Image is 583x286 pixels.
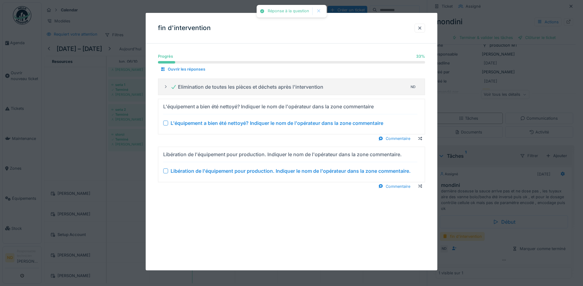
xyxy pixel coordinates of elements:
summary: Libération de l'équipement pour production. Indiquer le nom de l'opérateur dans la zone commentai... [161,149,422,179]
div: Elimination de toutes les pièces et déchets après l'intervention [171,83,323,91]
div: Progrès [158,53,173,59]
div: ND [409,83,417,91]
div: Libération de l'équipement pour production. Indiquer le nom de l'opérateur dans la zone commentaire. [163,150,402,158]
div: L'équipement a bien été nettoyé? Indiquer le nom de l'opérateur dans la zone commentaire [163,103,374,110]
h3: fin d'intervention [158,24,211,32]
div: Libération de l'équipement pour production. Indiquer le nom de l'opérateur dans la zone commentaire. [171,167,411,174]
summary: Elimination de toutes les pièces et déchets après l'interventionND [161,81,422,93]
div: L'équipement a bien été nettoyé? Indiquer le nom de l'opérateur dans la zone commentaire [171,119,383,127]
div: Réponse à la question [268,9,309,14]
summary: L'équipement a bien été nettoyé? Indiquer le nom de l'opérateur dans la zone commentaire L'équipe... [161,102,422,132]
progress: 33 % [158,61,425,64]
div: 33 % [416,53,425,59]
div: Commentaire [376,134,413,143]
div: Ouvrir les réponses [158,65,208,73]
div: Commentaire [376,182,413,190]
